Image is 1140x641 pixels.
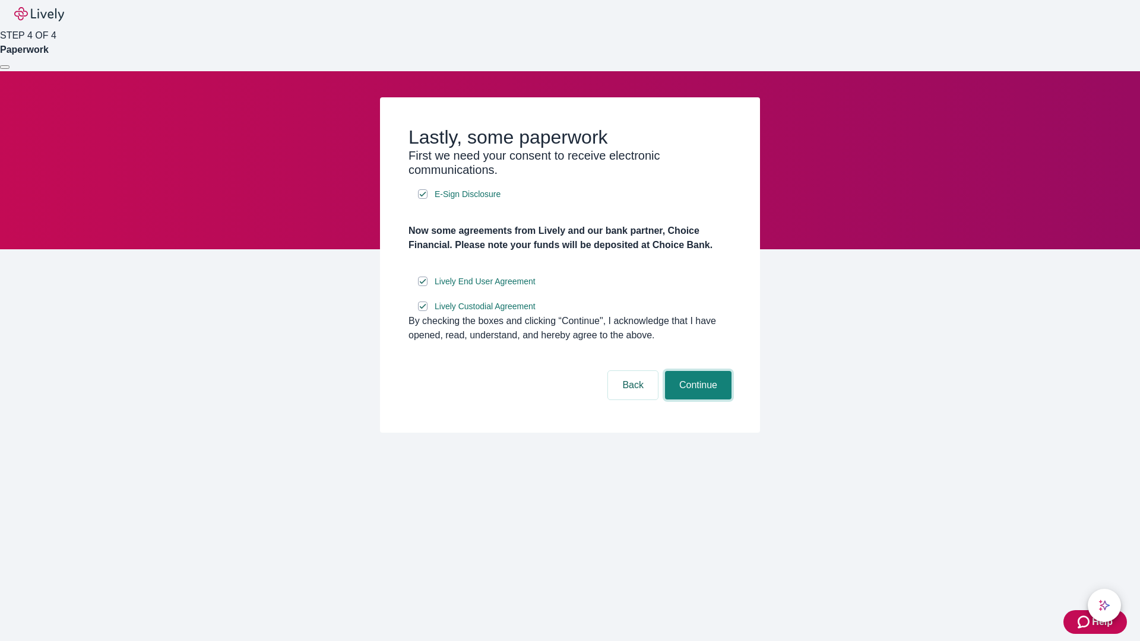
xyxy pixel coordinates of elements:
[435,275,536,288] span: Lively End User Agreement
[665,371,731,399] button: Continue
[435,300,536,313] span: Lively Custodial Agreement
[408,224,731,252] h4: Now some agreements from Lively and our bank partner, Choice Financial. Please note your funds wi...
[1063,610,1127,634] button: Zendesk support iconHelp
[435,188,501,201] span: E-Sign Disclosure
[1092,615,1113,629] span: Help
[408,148,731,177] h3: First we need your consent to receive electronic communications.
[408,314,731,342] div: By checking the boxes and clicking “Continue", I acknowledge that I have opened, read, understand...
[1078,615,1092,629] svg: Zendesk support icon
[1098,599,1110,611] svg: Lively AI Assistant
[432,299,538,314] a: e-sign disclosure document
[432,274,538,289] a: e-sign disclosure document
[608,371,658,399] button: Back
[432,187,503,202] a: e-sign disclosure document
[408,126,731,148] h2: Lastly, some paperwork
[1088,589,1121,622] button: chat
[14,7,64,21] img: Lively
